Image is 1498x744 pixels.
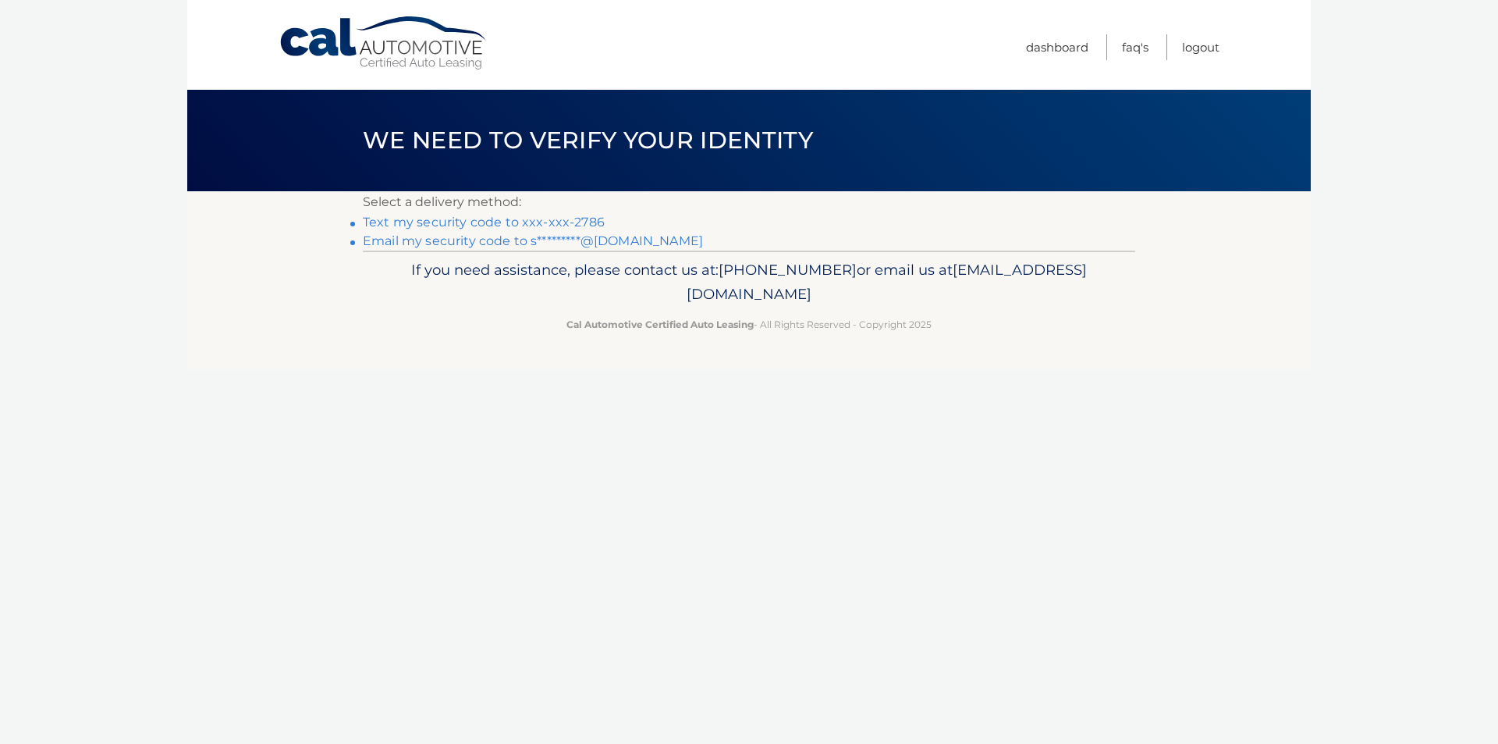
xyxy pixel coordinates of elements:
[363,126,813,155] span: We need to verify your identity
[373,258,1125,308] p: If you need assistance, please contact us at: or email us at
[1026,34,1088,60] a: Dashboard
[363,233,703,248] a: Email my security code to s*********@[DOMAIN_NAME]
[363,215,605,230] a: Text my security code to xxx-xxx-2786
[279,16,489,71] a: Cal Automotive
[1182,34,1219,60] a: Logout
[373,316,1125,333] p: - All Rights Reserved - Copyright 2025
[363,191,1135,213] p: Select a delivery method:
[1122,34,1148,60] a: FAQ's
[566,319,754,330] strong: Cal Automotive Certified Auto Leasing
[719,261,857,279] span: [PHONE_NUMBER]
